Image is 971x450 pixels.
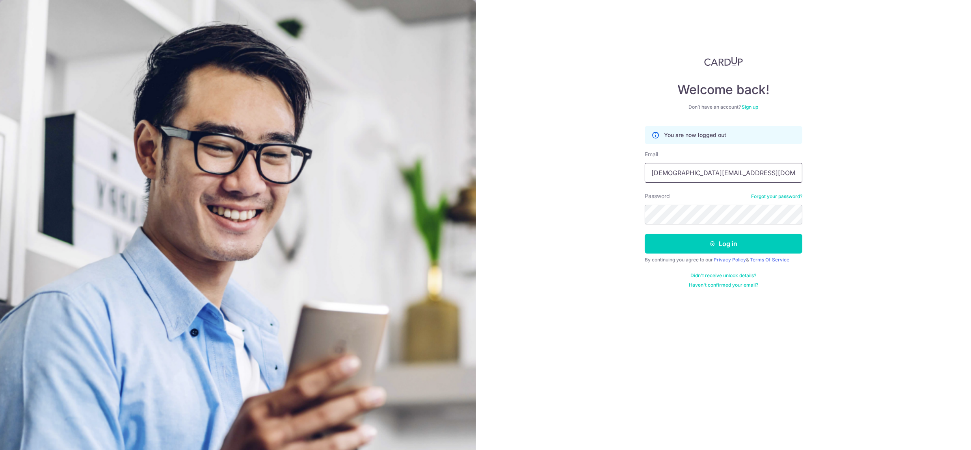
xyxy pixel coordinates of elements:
[645,163,802,183] input: Enter your Email
[750,257,789,263] a: Terms Of Service
[704,57,743,66] img: CardUp Logo
[664,131,726,139] p: You are now logged out
[691,272,757,279] a: Didn't receive unlock details?
[751,193,802,200] a: Forgot your password?
[714,257,746,263] a: Privacy Policy
[645,104,802,110] div: Don’t have an account?
[645,82,802,98] h4: Welcome back!
[645,257,802,263] div: By continuing you agree to our &
[645,234,802,254] button: Log in
[645,192,670,200] label: Password
[645,150,658,158] label: Email
[742,104,759,110] a: Sign up
[689,282,758,288] a: Haven't confirmed your email?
